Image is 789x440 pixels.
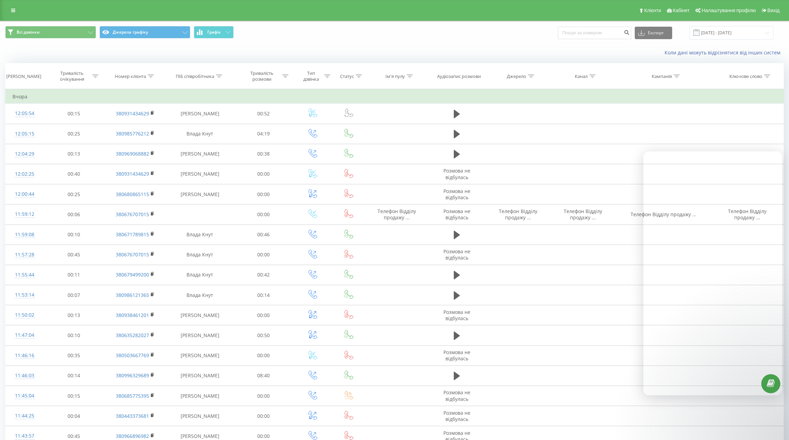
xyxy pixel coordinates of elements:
a: 380443373681 [116,413,149,419]
td: [PERSON_NAME] [166,305,234,325]
td: 00:10 [44,225,104,245]
td: [PERSON_NAME] [166,366,234,386]
td: 00:15 [44,386,104,406]
a: Коли дані можуть відрізнятися вiд інших систем [665,49,784,56]
div: ПІБ співробітника [176,73,214,79]
span: Розмова не відбулась [443,389,470,402]
td: 00:13 [44,305,104,325]
button: Джерела трафіку [99,26,190,38]
span: Розмова не відбулась [443,349,470,362]
span: Всі дзвінки [17,29,40,35]
a: 380676707015 [116,211,149,218]
a: 380931434629 [116,170,149,177]
td: 00:00 [234,386,294,406]
td: 00:00 [234,245,294,265]
a: 380986121365 [116,292,149,298]
a: 380671789815 [116,231,149,238]
div: Тривалість очікування [53,70,90,82]
span: Розмова не відбулась [443,208,470,221]
td: 00:52 [234,104,294,124]
div: 12:05:54 [12,107,37,120]
div: 11:50:02 [12,308,37,322]
td: 00:35 [44,345,104,366]
button: Графік [194,26,234,38]
td: Влада Кнут [166,265,234,285]
td: 00:00 [234,204,294,225]
span: Розмова не відбулась [443,188,470,201]
div: 11:59:08 [12,228,37,241]
div: 12:04:29 [12,147,37,161]
div: Номер клієнта [115,73,146,79]
div: 11:46:03 [12,369,37,382]
td: 00:10 [44,325,104,345]
td: Влада Кнут [166,245,234,265]
td: 00:13 [44,144,104,164]
span: Телефон Відділу продажу ... [564,208,602,221]
div: 11:45:04 [12,389,37,403]
td: 00:25 [44,184,104,204]
div: 11:47:04 [12,328,37,342]
div: Ім'я пулу [385,73,405,79]
td: [PERSON_NAME] [166,386,234,406]
div: Ключове слово [729,73,762,79]
td: 04:19 [234,124,294,144]
input: Пошук за номером [558,27,631,39]
a: 380996329689 [116,372,149,379]
a: 380931434629 [116,110,149,117]
span: Телефон Відділу продажу ... [499,208,537,221]
div: 11:44:25 [12,409,37,423]
div: Аудіозапис розмови [437,73,481,79]
td: Вчора [6,90,784,104]
td: 00:06 [44,204,104,225]
div: 12:02:25 [12,167,37,181]
td: 00:14 [44,366,104,386]
div: [PERSON_NAME] [6,73,41,79]
div: Тривалість розмови [243,70,280,82]
td: 00:00 [234,164,294,184]
div: Кампанія [652,73,672,79]
td: 00:45 [44,245,104,265]
span: Розмова не відбулась [443,248,470,261]
td: 00:11 [44,265,104,285]
span: Вихід [768,8,780,13]
div: 11:57:28 [12,248,37,262]
td: 08:40 [234,366,294,386]
a: 380966896982 [116,433,149,439]
span: Клієнти [644,8,661,13]
td: 00:38 [234,144,294,164]
span: Налаштування профілю [702,8,756,13]
td: 00:14 [234,285,294,305]
a: 380679499200 [116,271,149,278]
div: 12:05:15 [12,127,37,141]
td: 00:42 [234,265,294,285]
td: 00:00 [234,305,294,325]
a: 380503667769 [116,352,149,359]
button: Експорт [635,27,672,39]
td: [PERSON_NAME] [166,406,234,426]
td: [PERSON_NAME] [166,325,234,345]
td: 00:50 [234,325,294,345]
td: 00:15 [44,104,104,124]
span: Графік [207,30,221,35]
td: [PERSON_NAME] [166,164,234,184]
td: [PERSON_NAME] [166,144,234,164]
td: [PERSON_NAME] [166,104,234,124]
span: Телефон Відділу продажу ... [631,211,696,218]
td: 00:46 [234,225,294,245]
a: 380685775395 [116,393,149,399]
div: Канал [575,73,588,79]
iframe: Intercom live chat [643,151,782,395]
span: Кабінет [673,8,690,13]
a: 380680865115 [116,191,149,197]
td: 00:07 [44,285,104,305]
a: 380676707015 [116,251,149,258]
a: 380985776212 [116,130,149,137]
td: 00:00 [234,406,294,426]
a: 380938461201 [116,312,149,318]
button: Всі дзвінки [5,26,96,38]
div: 12:00:44 [12,187,37,201]
td: 00:00 [234,345,294,366]
td: 00:04 [44,406,104,426]
td: 00:25 [44,124,104,144]
span: Телефон Відділу продажу ... [378,208,416,221]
